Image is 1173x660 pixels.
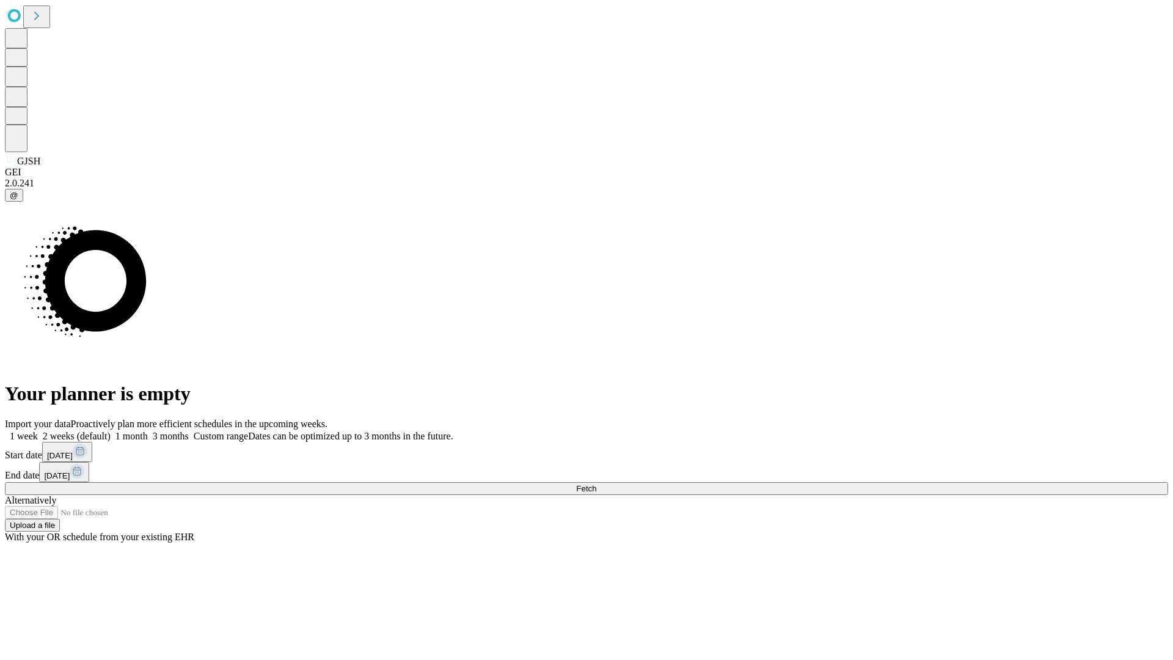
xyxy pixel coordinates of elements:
div: 2.0.241 [5,178,1168,189]
div: GEI [5,167,1168,178]
button: Fetch [5,482,1168,495]
span: 1 month [115,431,148,441]
button: [DATE] [39,462,89,482]
span: Fetch [576,484,596,493]
button: Upload a file [5,519,60,532]
span: 2 weeks (default) [43,431,111,441]
div: End date [5,462,1168,482]
span: 3 months [153,431,189,441]
span: Alternatively [5,495,56,505]
button: [DATE] [42,442,92,462]
span: Dates can be optimized up to 3 months in the future. [248,431,453,441]
span: Proactively plan more efficient schedules in the upcoming weeks. [71,419,327,429]
span: With your OR schedule from your existing EHR [5,532,194,542]
span: Custom range [194,431,248,441]
span: @ [10,191,18,200]
div: Start date [5,442,1168,462]
button: @ [5,189,23,202]
span: Import your data [5,419,71,429]
span: GJSH [17,156,40,166]
span: [DATE] [47,451,73,460]
span: [DATE] [44,471,70,480]
h1: Your planner is empty [5,383,1168,405]
span: 1 week [10,431,38,441]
